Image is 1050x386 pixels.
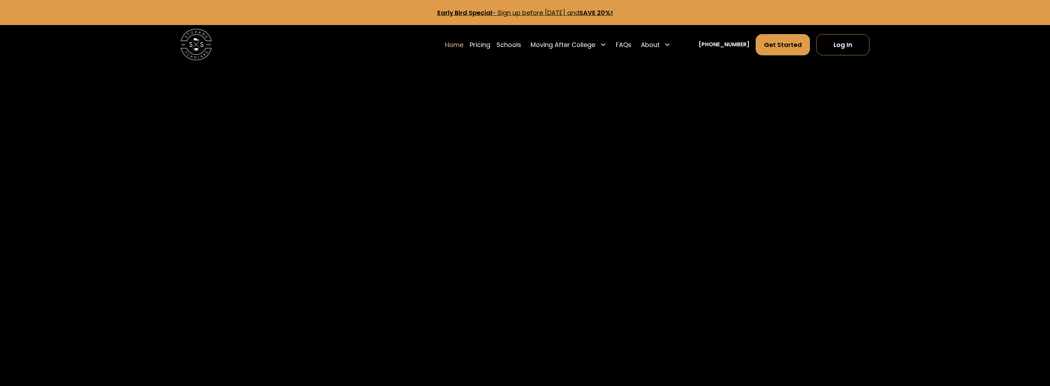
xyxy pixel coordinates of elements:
[699,40,749,49] a: [PHONE_NUMBER]
[531,40,595,49] div: Moving After College
[437,8,492,17] strong: Early Bird Special
[616,34,631,56] a: FAQs
[641,40,660,49] div: About
[445,34,463,56] a: Home
[496,34,521,56] a: Schools
[470,34,490,56] a: Pricing
[816,34,869,55] a: Log In
[579,8,613,17] strong: SAVE 20%!
[756,34,810,55] a: Get Started
[181,29,212,60] img: Storage Scholars main logo
[437,8,613,17] a: Early Bird Special- Sign up before [DATE] andSAVE 20%!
